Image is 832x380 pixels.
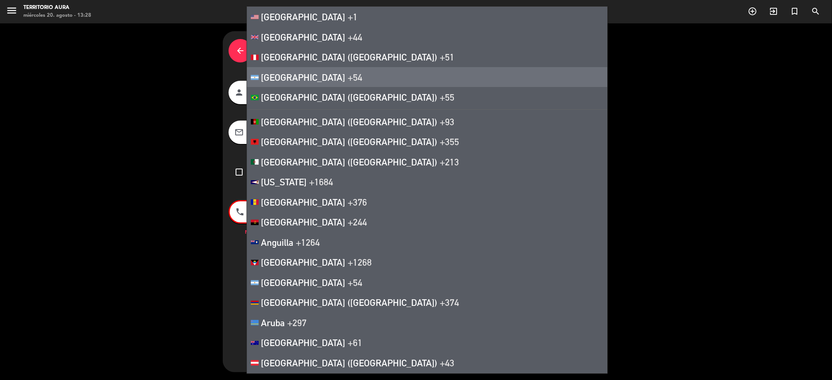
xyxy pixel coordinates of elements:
[790,7,799,16] i: turned_in_not
[261,337,345,348] span: [GEOGRAPHIC_DATA]
[229,229,470,237] div: Número de teléfono inválido
[261,176,307,187] span: [US_STATE]
[261,297,437,308] span: [GEOGRAPHIC_DATA] ([GEOGRAPHIC_DATA])
[348,277,362,288] span: +54
[234,88,244,97] i: person
[261,116,437,127] span: [GEOGRAPHIC_DATA] (‫[GEOGRAPHIC_DATA]‬‎)
[261,156,437,167] span: [GEOGRAPHIC_DATA] (‫[GEOGRAPHIC_DATA]‬‎)
[348,257,372,268] span: +1268
[769,7,778,16] i: exit_to_app
[261,197,345,208] span: [GEOGRAPHIC_DATA]
[296,237,320,248] span: +1264
[440,156,459,167] span: +213
[235,207,245,217] i: phone
[748,7,757,16] i: add_circle_outline
[261,357,437,368] span: [GEOGRAPHIC_DATA] ([GEOGRAPHIC_DATA])
[261,217,345,227] span: [GEOGRAPHIC_DATA]
[261,51,437,62] span: [GEOGRAPHIC_DATA] ([GEOGRAPHIC_DATA])
[309,176,333,187] span: +1684
[261,32,345,43] span: [GEOGRAPHIC_DATA]
[811,7,820,16] i: search
[229,37,470,64] div: Datos del cliente
[440,51,454,62] span: +51
[6,5,18,16] i: menu
[440,297,459,308] span: +374
[236,46,245,55] i: arrow_back
[234,128,244,137] i: mail_outline
[23,4,91,12] div: TERRITORIO AURA
[348,32,362,43] span: +44
[261,92,437,103] span: [GEOGRAPHIC_DATA] ([GEOGRAPHIC_DATA])
[440,116,454,127] span: +93
[440,136,459,147] span: +355
[348,197,367,208] span: +376
[6,5,18,19] button: menu
[287,317,307,328] span: +297
[261,136,437,147] span: [GEOGRAPHIC_DATA] ([GEOGRAPHIC_DATA])
[261,317,285,328] span: Aruba
[23,12,91,20] div: miércoles 20. agosto - 13:28
[234,167,244,177] i: check_box_outline_blank
[261,237,293,248] span: Anguilla
[261,277,345,288] span: [GEOGRAPHIC_DATA]
[348,217,367,227] span: +244
[261,72,345,83] span: [GEOGRAPHIC_DATA]
[440,92,454,103] span: +55
[348,72,362,83] span: +54
[261,257,345,268] span: [GEOGRAPHIC_DATA]
[348,337,362,348] span: +61
[440,357,454,368] span: +43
